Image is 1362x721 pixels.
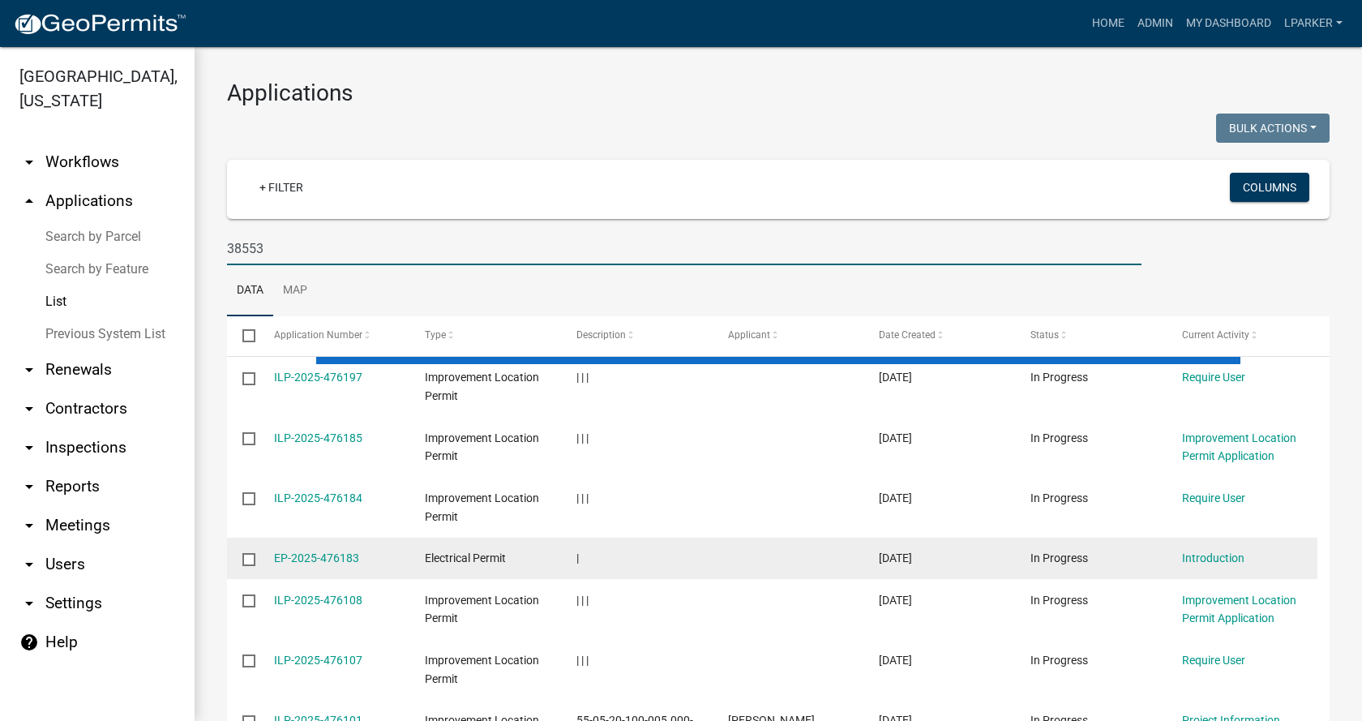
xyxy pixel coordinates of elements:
[879,491,912,504] span: 09/10/2025
[879,654,912,667] span: 09/09/2025
[19,191,39,211] i: arrow_drop_up
[258,316,409,355] datatable-header-cell: Application Number
[1086,8,1131,39] a: Home
[1030,431,1088,444] span: In Progress
[19,152,39,172] i: arrow_drop_down
[1180,8,1278,39] a: My Dashboard
[19,360,39,380] i: arrow_drop_down
[274,329,362,341] span: Application Number
[1030,491,1088,504] span: In Progress
[425,654,539,685] span: Improvement Location Permit
[425,491,539,523] span: Improvement Location Permit
[19,633,39,652] i: help
[1278,8,1349,39] a: lparker
[576,594,589,607] span: | | |
[576,329,626,341] span: Description
[19,399,39,418] i: arrow_drop_down
[425,329,446,341] span: Type
[274,654,362,667] a: ILP-2025-476107
[19,516,39,535] i: arrow_drop_down
[274,491,362,504] a: ILP-2025-476184
[576,431,589,444] span: | | |
[1182,329,1249,341] span: Current Activity
[1216,114,1330,143] button: Bulk Actions
[576,551,579,564] span: |
[274,594,362,607] a: ILP-2025-476108
[1182,551,1244,564] a: Introduction
[19,594,39,613] i: arrow_drop_down
[561,316,713,355] datatable-header-cell: Description
[879,594,912,607] span: 09/09/2025
[1230,173,1309,202] button: Columns
[274,551,359,564] a: EP-2025-476183
[1030,329,1059,341] span: Status
[409,316,561,355] datatable-header-cell: Type
[425,551,506,564] span: Electrical Permit
[576,654,589,667] span: | | |
[227,79,1330,107] h3: Applications
[1182,654,1245,667] a: Require User
[576,491,589,504] span: | | |
[1182,431,1296,463] a: Improvement Location Permit Application
[246,173,316,202] a: + Filter
[274,371,362,384] a: ILP-2025-476197
[879,431,912,444] span: 09/10/2025
[1131,8,1180,39] a: Admin
[576,371,589,384] span: | | |
[227,232,1141,265] input: Search for applications
[19,477,39,496] i: arrow_drop_down
[19,438,39,457] i: arrow_drop_down
[19,555,39,574] i: arrow_drop_down
[274,431,362,444] a: ILP-2025-476185
[227,316,258,355] datatable-header-cell: Select
[273,265,317,317] a: Map
[1030,551,1088,564] span: In Progress
[425,594,539,625] span: Improvement Location Permit
[1030,654,1088,667] span: In Progress
[1182,371,1245,384] a: Require User
[1182,594,1296,625] a: Improvement Location Permit Application
[863,316,1015,355] datatable-header-cell: Date Created
[879,329,936,341] span: Date Created
[879,371,912,384] span: 09/10/2025
[1015,316,1167,355] datatable-header-cell: Status
[425,371,539,402] span: Improvement Location Permit
[1030,371,1088,384] span: In Progress
[879,551,912,564] span: 09/10/2025
[1030,594,1088,607] span: In Progress
[712,316,863,355] datatable-header-cell: Applicant
[1182,491,1245,504] a: Require User
[1166,316,1317,355] datatable-header-cell: Current Activity
[728,329,770,341] span: Applicant
[425,431,539,463] span: Improvement Location Permit
[227,265,273,317] a: Data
